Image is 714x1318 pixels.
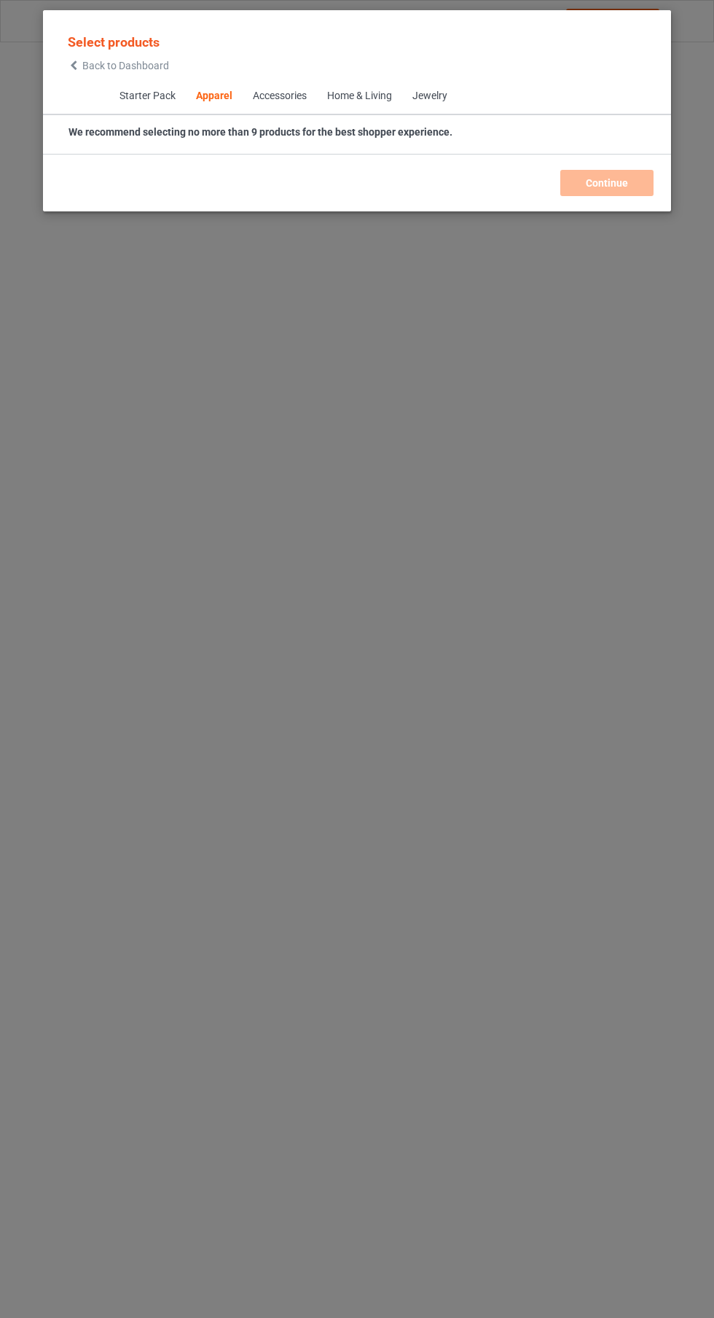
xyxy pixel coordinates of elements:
[195,89,232,104] div: Apparel
[82,60,169,71] span: Back to Dashboard
[252,89,306,104] div: Accessories
[68,126,452,138] strong: We recommend selecting no more than 9 products for the best shopper experience.
[326,89,391,104] div: Home & Living
[109,79,185,114] span: Starter Pack
[412,89,447,104] div: Jewelry
[68,34,160,50] span: Select products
